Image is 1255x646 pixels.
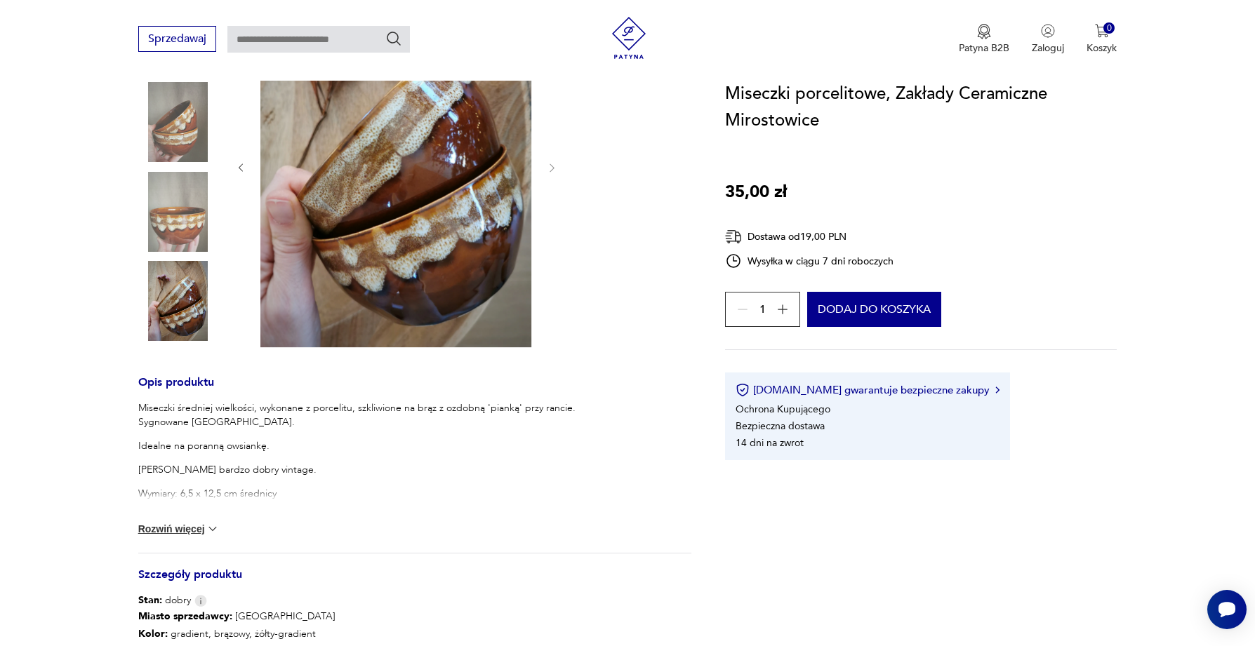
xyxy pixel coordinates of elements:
p: gradient, brązowy, żółty-gradient [138,625,494,642]
div: 0 [1103,22,1115,34]
b: Kolor: [138,627,168,640]
iframe: Smartsupp widget button [1207,590,1247,629]
img: Ikonka użytkownika [1041,24,1055,38]
img: Zdjęcie produktu Miseczki porcelitowe, Zakłady Ceramiczne Mirostowice [138,82,218,162]
button: Zaloguj [1032,24,1064,55]
p: Koszyk [1087,41,1117,55]
img: Ikona koszyka [1095,24,1109,38]
h3: Opis produktu [138,378,692,401]
div: Wysyłka w ciągu 7 dni roboczych [725,253,894,269]
img: Patyna - sklep z meblami i dekoracjami vintage [608,17,650,59]
img: Ikona strzałki w prawo [995,386,1000,393]
p: Idealne na poranną owsiankę. [138,439,576,453]
button: [DOMAIN_NAME] gwarantuje bezpieczne zakupy [736,383,999,397]
button: Dodaj do koszyka [807,292,941,327]
p: 35,00 zł [725,179,787,206]
button: Patyna B2B [959,24,1009,55]
p: Wymiary: 6,5 x 12,5 cm średnicy [138,487,576,501]
button: Szukaj [385,30,402,47]
b: Stan: [138,593,162,607]
b: Miasto sprzedawcy : [138,610,232,623]
img: Ikona medalu [977,24,991,39]
img: chevron down [206,522,220,536]
img: Ikona certyfikatu [736,383,750,397]
a: Ikona medaluPatyna B2B [959,24,1009,55]
p: Patyna B2B [959,41,1009,55]
img: Zdjęcie produktu Miseczki porcelitowe, Zakłady Ceramiczne Mirostowice [138,172,218,252]
button: 0Koszyk [1087,24,1117,55]
img: Info icon [194,595,207,607]
img: Zdjęcie produktu Miseczki porcelitowe, Zakłady Ceramiczne Mirostowice [138,261,218,341]
p: [GEOGRAPHIC_DATA] [138,607,494,625]
a: Sprzedawaj [138,35,216,45]
h3: Szczegóły produktu [138,570,692,593]
span: dobry [138,593,191,607]
p: Miseczki średniej wielkości, wykonane z porcelitu, szkliwione na brąz z ozdobną 'pianką' przy ran... [138,401,576,429]
h1: Miseczki porcelitowe, Zakłady Ceramiczne Mirostowice [725,81,1117,134]
div: Dostawa od 19,00 PLN [725,228,894,245]
img: Ikona dostawy [725,228,742,245]
li: 14 dni na zwrot [736,436,804,450]
li: Ochrona Kupującego [736,403,830,416]
span: 1 [759,305,766,314]
li: Bezpieczna dostawa [736,419,825,433]
p: [PERSON_NAME] bardzo dobry vintage. [138,463,576,477]
p: Zaloguj [1032,41,1064,55]
button: Rozwiń więcej [138,522,220,536]
button: Sprzedawaj [138,26,216,52]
